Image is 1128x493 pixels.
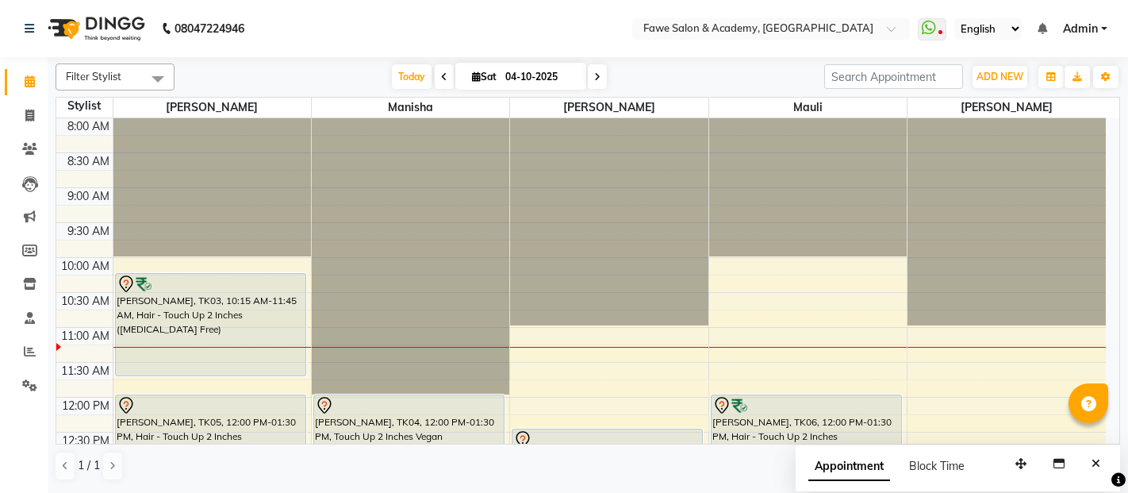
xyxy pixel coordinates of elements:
span: Admin [1063,21,1098,37]
div: 8:00 AM [64,118,113,135]
div: 9:00 AM [64,188,113,205]
div: 10:00 AM [58,258,113,275]
input: 2025-10-04 [501,65,580,89]
div: [PERSON_NAME], TK03, 10:15 AM-11:45 AM, Hair - Touch Up 2 Inches ([MEDICAL_DATA] Free) [116,274,305,376]
span: ADD NEW [976,71,1023,83]
button: ADD NEW [973,66,1027,88]
div: 9:30 AM [64,223,113,240]
div: 12:00 PM [59,398,113,414]
img: logo [40,6,149,51]
span: Manisha [312,98,509,117]
div: Stylist [56,98,113,114]
div: 11:30 AM [58,363,113,379]
iframe: chat widget [1061,429,1112,477]
span: Filter Stylist [66,70,121,83]
span: 1 / 1 [78,457,100,474]
span: Appointment [808,453,890,481]
span: [PERSON_NAME] [510,98,708,117]
span: Block Time [909,459,965,473]
div: 10:30 AM [58,293,113,310]
div: [PERSON_NAME], TK07, 12:30 PM-12:45 PM, Styling [DEMOGRAPHIC_DATA] by Creative Head [512,429,702,445]
div: 11:00 AM [58,328,113,345]
span: [PERSON_NAME] [113,98,311,117]
span: [PERSON_NAME] [907,98,1106,117]
b: 08047224946 [175,6,244,51]
span: Mauli [709,98,907,117]
div: 12:30 PM [59,433,113,449]
span: Sat [468,71,501,83]
input: Search Appointment [824,64,963,89]
div: 8:30 AM [64,153,113,170]
span: Today [392,64,432,89]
